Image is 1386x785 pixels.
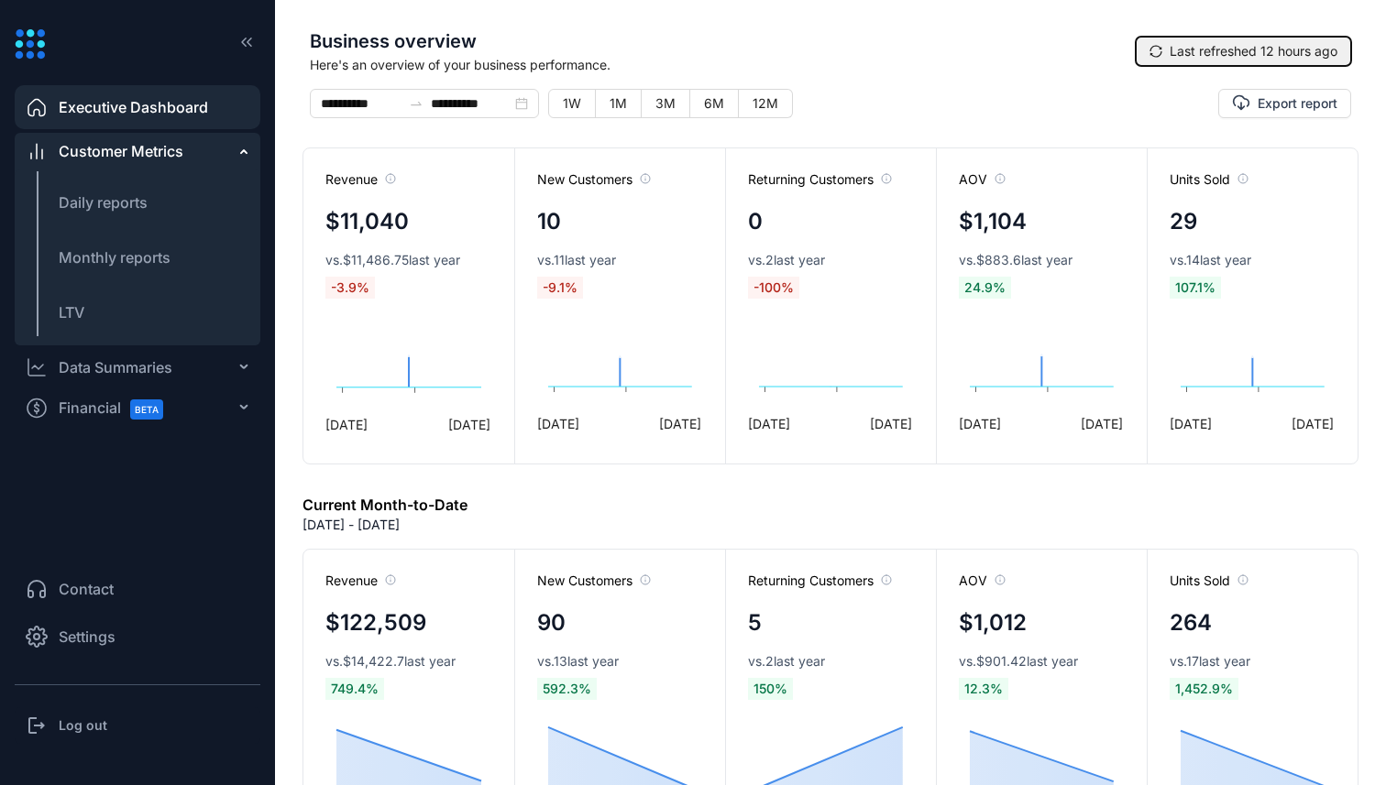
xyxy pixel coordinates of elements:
[959,572,1006,590] span: AOV
[1136,37,1351,66] button: syncLast refreshed 12 hours ago
[325,251,460,269] span: vs. $11,486.75 last year
[325,277,375,299] span: -3.9 %
[537,652,619,671] span: vs. 13 last year
[1258,94,1337,113] span: Export report
[1170,41,1337,61] span: Last refreshed 12 hours ago
[1170,572,1248,590] span: Units Sold
[59,626,115,648] span: Settings
[310,55,1136,74] span: Here's an overview of your business performance.
[959,606,1027,639] h4: $1,012
[537,678,597,700] span: 592.3 %
[748,277,799,299] span: -100 %
[1170,678,1238,700] span: 1,452.9 %
[59,356,172,378] div: Data Summaries
[1170,251,1251,269] span: vs. 14 last year
[753,95,778,111] span: 12M
[302,494,467,516] h6: Current Month-to-Date
[748,170,892,189] span: Returning Customers
[302,516,400,534] p: [DATE] - [DATE]
[563,95,581,111] span: 1W
[1170,652,1250,671] span: vs. 17 last year
[870,414,912,433] span: [DATE]
[537,606,566,639] h4: 90
[409,96,423,111] span: swap-right
[409,96,423,111] span: to
[1170,606,1212,639] h4: 264
[130,399,163,420] span: BETA
[59,578,114,600] span: Contact
[59,248,170,267] span: Monthly reports
[959,678,1008,700] span: 12.3 %
[959,170,1006,189] span: AOV
[537,572,651,590] span: New Customers
[448,415,490,434] span: [DATE]
[1170,205,1197,238] h4: 29
[537,205,561,238] h4: 10
[325,415,368,434] span: [DATE]
[1081,414,1123,433] span: [DATE]
[704,95,724,111] span: 6M
[748,414,790,433] span: [DATE]
[59,193,148,212] span: Daily reports
[659,414,701,433] span: [DATE]
[1218,89,1351,118] button: Export report
[748,572,892,590] span: Returning Customers
[537,277,583,299] span: -9.1 %
[1170,170,1248,189] span: Units Sold
[1149,45,1162,58] span: sync
[1170,414,1212,433] span: [DATE]
[1170,277,1221,299] span: 107.1 %
[537,414,579,433] span: [DATE]
[655,95,676,111] span: 3M
[959,205,1027,238] h4: $1,104
[325,572,396,590] span: Revenue
[325,170,396,189] span: Revenue
[537,251,616,269] span: vs. 11 last year
[959,251,1072,269] span: vs. $883.6 last year
[325,606,426,639] h4: $122,509
[310,27,1136,55] span: Business overview
[325,678,384,700] span: 749.4 %
[59,303,84,322] span: LTV
[748,205,763,238] h4: 0
[959,414,1001,433] span: [DATE]
[59,716,107,735] h3: Log out
[1292,414,1334,433] span: [DATE]
[610,95,627,111] span: 1M
[748,678,793,700] span: 150 %
[325,205,409,238] h4: $11,040
[959,277,1011,299] span: 24.9 %
[748,251,825,269] span: vs. 2 last year
[748,652,825,671] span: vs. 2 last year
[748,606,762,639] h4: 5
[537,170,651,189] span: New Customers
[325,652,456,671] span: vs. $14,422.7 last year
[59,96,208,118] span: Executive Dashboard
[959,652,1078,671] span: vs. $901.42 last year
[59,387,180,429] span: Financial
[59,140,183,162] span: Customer Metrics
